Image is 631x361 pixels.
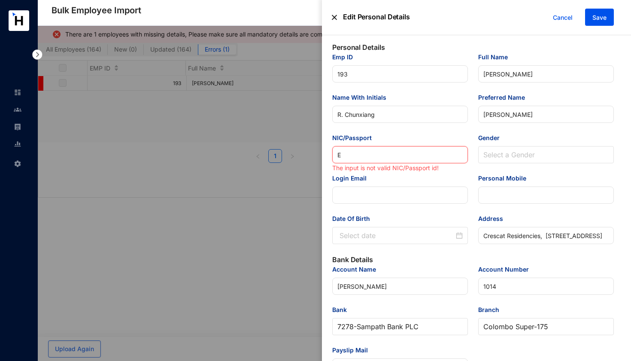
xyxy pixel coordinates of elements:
p: Edit Personal Details [337,9,410,26]
span: 7278 - Sampath Bank PLC [337,318,463,335]
label: Full Name [478,52,514,62]
p: Personal Details [332,42,614,52]
input: Preferred Name [478,106,614,123]
label: Account Number [478,265,535,274]
label: Date Of Birth [332,214,376,223]
p: Bulk Employee Import [52,4,141,16]
input: Date Of Birth [340,230,454,241]
button: Cancel [546,9,579,26]
label: Emp ID [332,52,359,62]
img: nav-icon-right.af6afadce00d159da59955279c43614e.svg [32,49,42,60]
li: Reports [7,135,27,153]
label: Gender [478,133,506,143]
img: settings-unselected.1febfda315e6e19643a1.svg [14,160,21,168]
span: Save [592,13,607,22]
label: Name With Initials [332,93,392,102]
label: Payslip Mail [332,346,374,355]
input: Full Name [478,65,614,83]
label: Login Email [332,174,373,183]
input: Account Number [478,278,614,295]
button: Save [585,9,614,26]
span: Colombo Super - 175 [483,318,609,335]
input: Address [478,227,614,244]
p: Bank Details [332,254,614,265]
label: Account Name [332,265,382,274]
input: NIC/Passport [332,146,468,163]
img: payroll-unselected.b590312f920e76f0c668.svg [14,123,21,131]
img: alert-close.705d39777261943dbfef1c6d96092794.svg [332,9,337,26]
li: Payroll [7,118,27,135]
img: home-unselected.a29eae3204392db15eaf.svg [14,89,21,96]
li: Contacts [7,101,27,118]
input: Login Email [332,187,468,204]
input: Personal Mobile [478,187,614,204]
input: Name With Initials [332,106,468,123]
label: NIC/Passport [332,133,378,143]
img: people-unselected.118708e94b43a90eceab.svg [14,106,21,113]
input: Emp ID [332,65,468,83]
li: Home [7,84,27,101]
label: Personal Mobile [478,174,532,183]
img: report-unselected.e6a6b4230fc7da01f883.svg [14,140,21,148]
span: Cancel [553,13,573,22]
label: Branch [478,305,505,315]
input: Account Name [332,278,468,295]
label: Bank [332,305,353,315]
label: Preferred Name [478,93,531,102]
label: Address [478,214,509,223]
